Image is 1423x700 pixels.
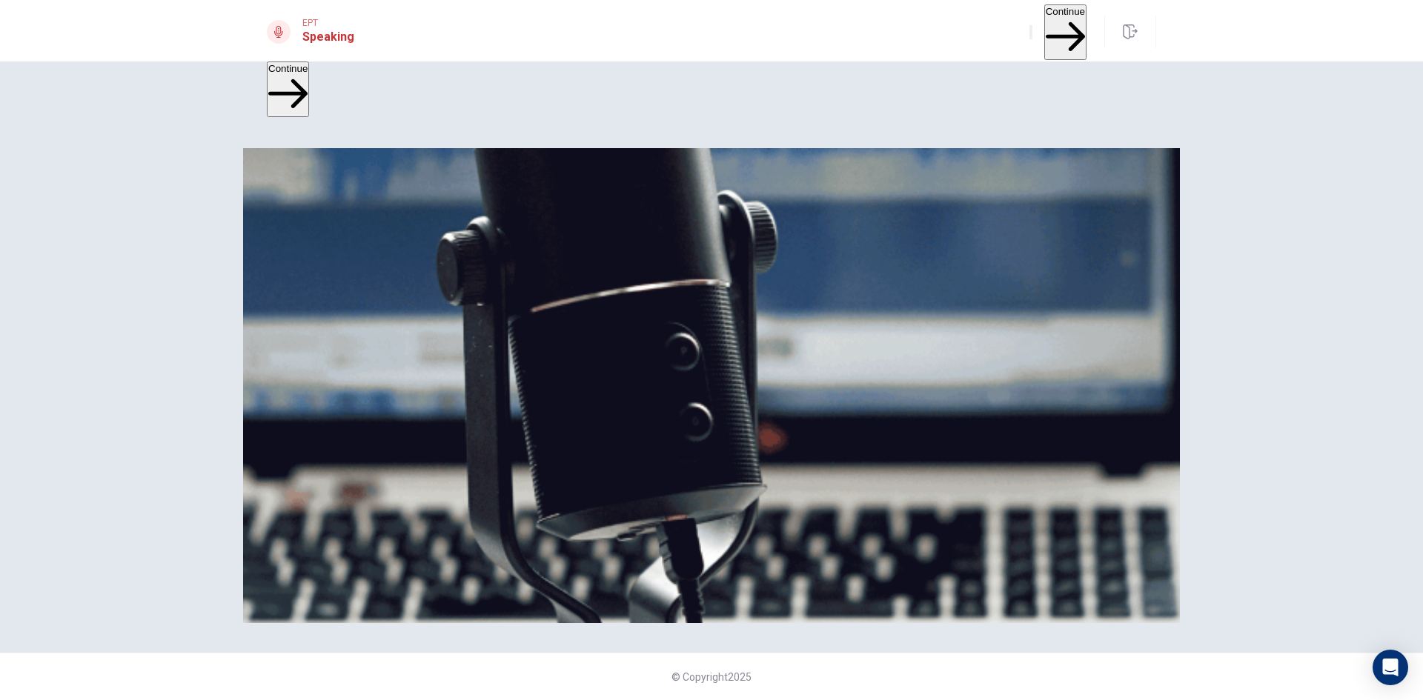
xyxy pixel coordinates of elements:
div: Open Intercom Messenger [1373,650,1408,685]
span: EPT [302,18,354,28]
img: speaking intro [243,148,1180,623]
h1: Speaking [302,28,354,46]
span: © Copyright 2025 [671,671,752,683]
button: Continue [1044,4,1087,60]
button: Continue [267,61,309,117]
